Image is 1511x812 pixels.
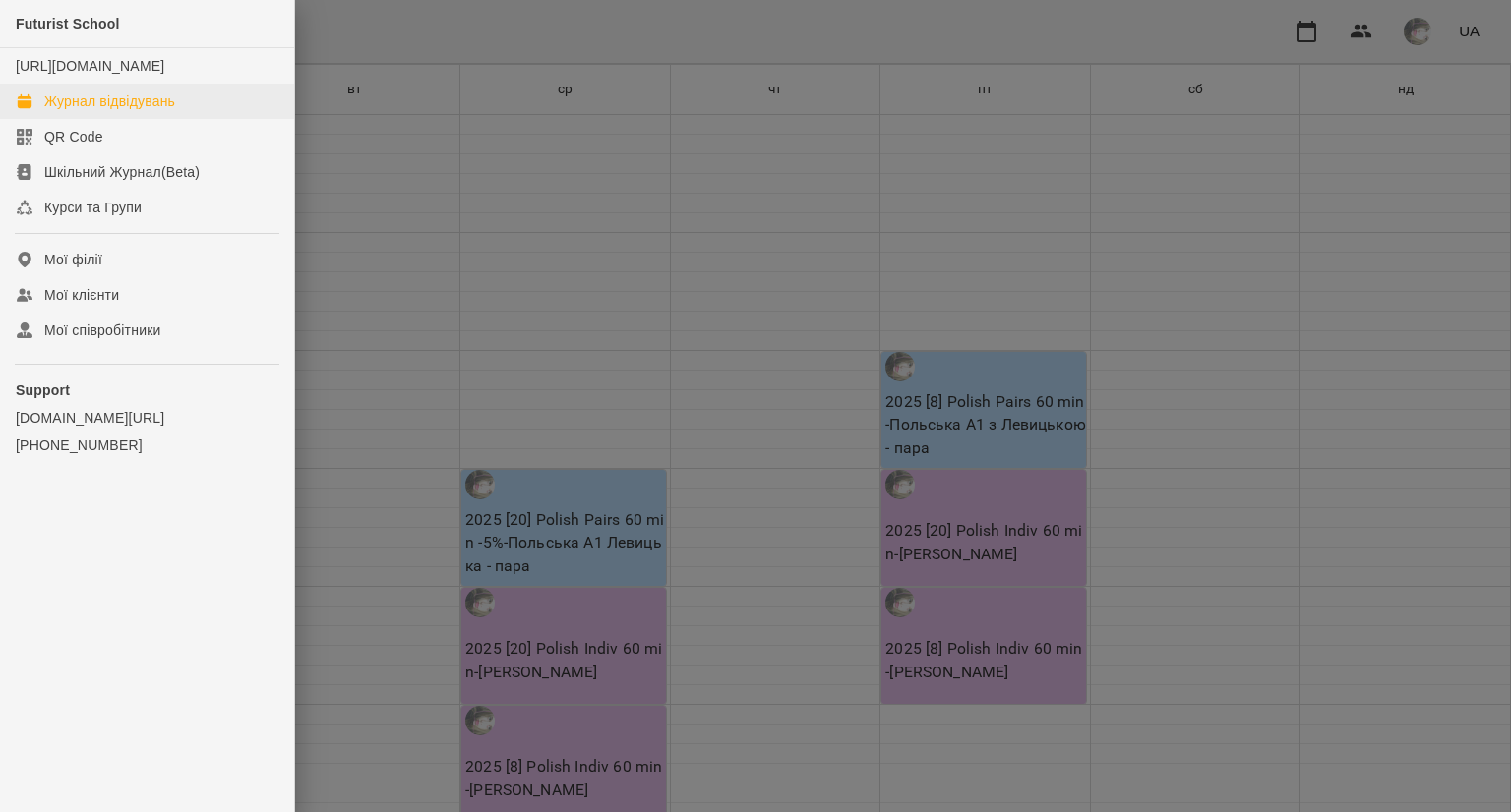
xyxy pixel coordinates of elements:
div: Курси та Групи [44,198,142,217]
a: [URL][DOMAIN_NAME] [16,58,164,74]
div: Мої філії [44,250,102,269]
div: QR Code [44,127,103,146]
div: Журнал відвідувань [44,91,175,111]
a: [DOMAIN_NAME][URL] [16,408,278,428]
p: Support [16,380,278,400]
a: [PHONE_NUMBER] [16,435,278,455]
span: Futurist School [16,16,120,31]
div: Мої клієнти [44,285,119,305]
div: Шкільний Журнал(Beta) [44,162,200,182]
div: Мої співробітники [44,320,161,340]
